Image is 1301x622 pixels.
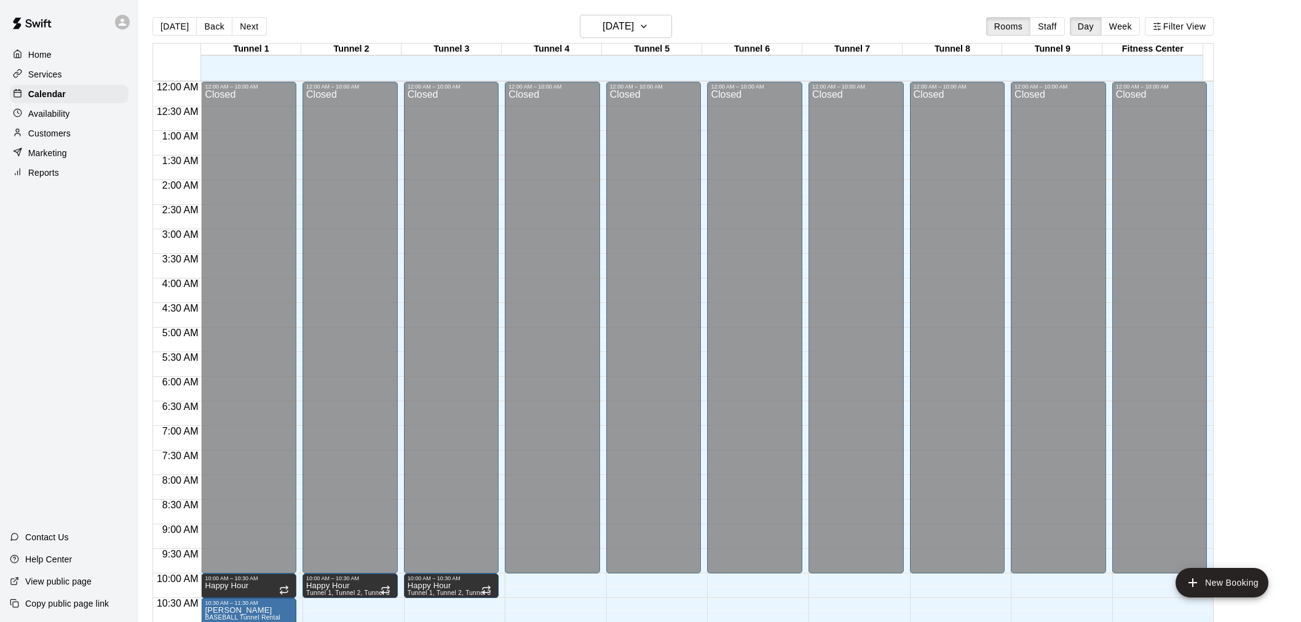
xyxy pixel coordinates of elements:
div: Tunnel 8 [903,44,1003,55]
button: add [1176,568,1268,597]
button: Week [1101,17,1140,36]
div: Tunnel 1 [201,44,301,55]
div: Closed [508,90,596,578]
button: Filter View [1145,17,1214,36]
span: 1:00 AM [159,131,202,141]
div: 10:00 AM – 10:30 AM: Happy Hour [303,573,398,598]
div: Fitness Center [1102,44,1203,55]
a: Customers [10,124,129,143]
div: Tunnel 3 [401,44,502,55]
span: 10:00 AM [154,573,202,584]
span: 7:00 AM [159,426,202,436]
div: 10:00 AM – 10:30 AM: Happy Hour [201,573,296,598]
div: Closed [408,90,496,578]
p: Availability [28,108,70,120]
p: Customers [28,127,71,140]
span: 2:00 AM [159,180,202,191]
div: 12:00 AM – 10:00 AM: Closed [201,82,296,573]
div: 10:30 AM – 11:30 AM [205,600,293,606]
div: Closed [1116,90,1204,578]
button: Day [1070,17,1102,36]
button: [DATE] [580,15,672,38]
div: 12:00 AM – 10:00 AM: Closed [1112,82,1208,573]
p: Calendar [28,88,66,100]
p: Copy public page link [25,597,109,610]
div: 10:00 AM – 10:30 AM [205,575,293,581]
div: 12:00 AM – 10:00 AM: Closed [505,82,600,573]
div: Closed [306,90,394,578]
div: 12:00 AM – 10:00 AM [205,84,293,90]
a: Reports [10,163,129,182]
span: 9:00 AM [159,524,202,535]
div: Closed [711,90,799,578]
button: [DATE] [152,17,197,36]
p: View public page [25,575,92,588]
div: 12:00 AM – 10:00 AM [306,84,394,90]
div: Tunnel 6 [702,44,802,55]
div: 12:00 AM – 10:00 AM [1014,84,1102,90]
p: Reports [28,167,59,179]
span: BASEBALL Tunnel Rental [205,614,280,621]
div: 12:00 AM – 10:00 AM [408,84,496,90]
div: Tunnel 9 [1002,44,1102,55]
a: Services [10,65,129,84]
span: 10:30 AM [154,598,202,608]
div: 12:00 AM – 10:00 AM [1116,84,1204,90]
div: 12:00 AM – 10:00 AM [610,84,698,90]
span: Tunnel 1, Tunnel 2, Tunnel 3 [408,589,491,596]
p: Services [28,68,62,81]
div: 12:00 AM – 10:00 AM [711,84,799,90]
div: 12:00 AM – 10:00 AM [914,84,1002,90]
p: Home [28,49,52,61]
button: Back [196,17,232,36]
div: 12:00 AM – 10:00 AM: Closed [809,82,904,573]
div: 10:00 AM – 10:30 AM: Happy Hour [404,573,499,598]
span: 5:30 AM [159,352,202,363]
div: 12:00 AM – 10:00 AM: Closed [1011,82,1106,573]
p: Contact Us [25,531,69,543]
span: Recurring event [381,585,390,595]
span: 9:30 AM [159,549,202,559]
div: 10:00 AM – 10:30 AM [408,575,496,581]
button: Staff [1030,17,1065,36]
span: Recurring event [279,585,289,595]
div: 10:00 AM – 10:30 AM [306,575,394,581]
div: Tunnel 7 [802,44,903,55]
div: Closed [205,90,293,578]
a: Marketing [10,144,129,162]
div: Tunnel 4 [502,44,602,55]
a: Calendar [10,85,129,103]
span: 1:30 AM [159,155,202,166]
h6: [DATE] [603,18,634,35]
a: Home [10,45,129,64]
div: 12:00 AM – 10:00 AM [508,84,596,90]
span: 7:30 AM [159,451,202,461]
button: Rooms [986,17,1030,36]
span: 4:30 AM [159,303,202,313]
div: 12:00 AM – 10:00 AM [812,84,900,90]
div: Closed [610,90,698,578]
span: 3:30 AM [159,254,202,264]
p: Marketing [28,147,67,159]
div: Tunnel 5 [602,44,702,55]
div: Closed [914,90,1002,578]
span: 4:00 AM [159,278,202,289]
div: 12:00 AM – 10:00 AM: Closed [910,82,1005,573]
span: 2:30 AM [159,205,202,215]
span: 6:00 AM [159,377,202,387]
span: 12:30 AM [154,106,202,117]
span: Recurring event [481,585,491,595]
a: Availability [10,104,129,123]
div: 12:00 AM – 10:00 AM: Closed [303,82,398,573]
div: 12:00 AM – 10:00 AM: Closed [707,82,802,573]
div: Closed [1014,90,1102,578]
p: Help Center [25,553,72,565]
span: Tunnel 1, Tunnel 2, Tunnel 3 [306,589,390,596]
span: 12:00 AM [154,82,202,92]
